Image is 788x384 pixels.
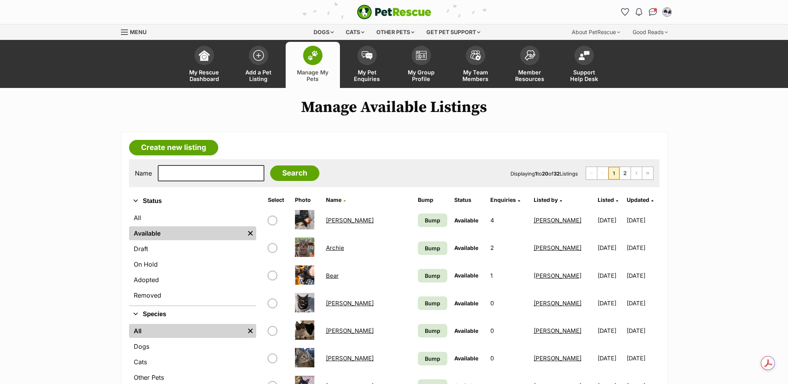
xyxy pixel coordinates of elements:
[245,324,256,338] a: Remove filter
[595,207,626,234] td: [DATE]
[454,327,478,334] span: Available
[187,69,222,82] span: My Rescue Dashboard
[418,296,447,310] a: Bump
[425,216,440,224] span: Bump
[308,24,339,40] div: Dogs
[129,211,256,225] a: All
[245,226,256,240] a: Remove filter
[129,226,245,240] a: Available
[458,69,493,82] span: My Team Members
[129,288,256,302] a: Removed
[418,241,447,255] a: Bump
[503,42,557,88] a: Member Resources
[627,234,658,261] td: [DATE]
[620,167,631,179] a: Page 2
[286,42,340,88] a: Manage My Pets
[487,317,529,344] td: 0
[425,272,440,280] span: Bump
[394,42,448,88] a: My Group Profile
[418,324,447,338] a: Bump
[534,327,581,334] a: [PERSON_NAME]
[350,69,385,82] span: My Pet Enquiries
[627,24,673,40] div: Good Reads
[636,8,642,16] img: notifications-46538b983faf8c2785f20acdc204bb7945ddae34d4c08c2a6579f10ce5e182be.svg
[534,196,562,203] a: Listed by
[470,50,481,60] img: team-members-icon-5396bd8760b3fe7c0b43da4ab00e1e3bb1a5d9ba89233759b79545d2d3fc5d0d.svg
[326,355,374,362] a: [PERSON_NAME]
[524,50,535,60] img: member-resources-icon-8e73f808a243e03378d46382f2149f9095a855e16c252ad45f914b54edf8863c.svg
[231,42,286,88] a: Add a Pet Listing
[451,194,487,206] th: Status
[534,217,581,224] a: [PERSON_NAME]
[487,207,529,234] td: 4
[633,6,645,18] button: Notifications
[416,51,427,60] img: group-profile-icon-3fa3cf56718a62981997c0bc7e787c4b2cf8bcc04b72c1350f741eb67cf2f40e.svg
[490,196,520,203] a: Enquiries
[609,167,619,179] span: Page 1
[454,217,478,224] span: Available
[129,355,256,369] a: Cats
[404,69,439,82] span: My Group Profile
[241,69,276,82] span: Add a Pet Listing
[627,196,649,203] span: Updated
[425,327,440,335] span: Bump
[487,234,529,261] td: 2
[357,5,431,19] a: PetRescue
[326,272,339,279] a: Bear
[627,345,658,372] td: [DATE]
[534,244,581,251] a: [PERSON_NAME]
[510,170,578,177] span: Displaying to of Listings
[586,167,654,180] nav: Pagination
[121,24,152,38] a: Menu
[534,355,581,362] a: [PERSON_NAME]
[597,167,608,179] span: Previous page
[454,300,478,307] span: Available
[326,196,346,203] a: Name
[177,42,231,88] a: My Rescue Dashboard
[265,194,291,206] th: Select
[326,244,344,251] a: Archie
[627,317,658,344] td: [DATE]
[326,327,374,334] a: [PERSON_NAME]
[129,257,256,271] a: On Hold
[425,244,440,252] span: Bump
[627,196,654,203] a: Updated
[425,299,440,307] span: Bump
[418,214,447,227] a: Bump
[129,339,256,353] a: Dogs
[595,345,626,372] td: [DATE]
[425,355,440,363] span: Bump
[130,29,147,35] span: Menu
[454,245,478,251] span: Available
[129,273,256,287] a: Adopted
[534,196,558,203] span: Listed by
[270,165,319,181] input: Search
[595,262,626,289] td: [DATE]
[534,300,581,307] a: [PERSON_NAME]
[326,217,374,224] a: [PERSON_NAME]
[362,51,372,60] img: pet-enquiries-icon-7e3ad2cf08bfb03b45e93fb7055b45f3efa6380592205ae92323e6603595dc1f.svg
[627,290,658,317] td: [DATE]
[340,24,370,40] div: Cats
[535,170,537,177] strong: 1
[340,42,394,88] a: My Pet Enquiries
[307,50,318,60] img: manage-my-pets-icon-02211641906a0b7f246fdf0571729dbe1e7629f14944591b6c1af311fb30b64b.svg
[129,140,218,155] a: Create new listing
[199,50,210,61] img: dashboard-icon-eb2f2d2d3e046f16d808141f083e7271f6b2e854fb5c12c21221c1fb7104beca.svg
[129,196,256,206] button: Status
[415,194,450,206] th: Bump
[326,196,341,203] span: Name
[663,8,671,16] img: catherine blew profile pic
[448,42,503,88] a: My Team Members
[553,170,560,177] strong: 32
[129,324,245,338] a: All
[454,355,478,362] span: Available
[557,42,611,88] a: Support Help Desk
[295,210,314,229] img: Amy
[487,290,529,317] td: 0
[627,262,658,289] td: [DATE]
[454,272,478,279] span: Available
[418,269,447,282] a: Bump
[421,24,486,40] div: Get pet support
[512,69,547,82] span: Member Resources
